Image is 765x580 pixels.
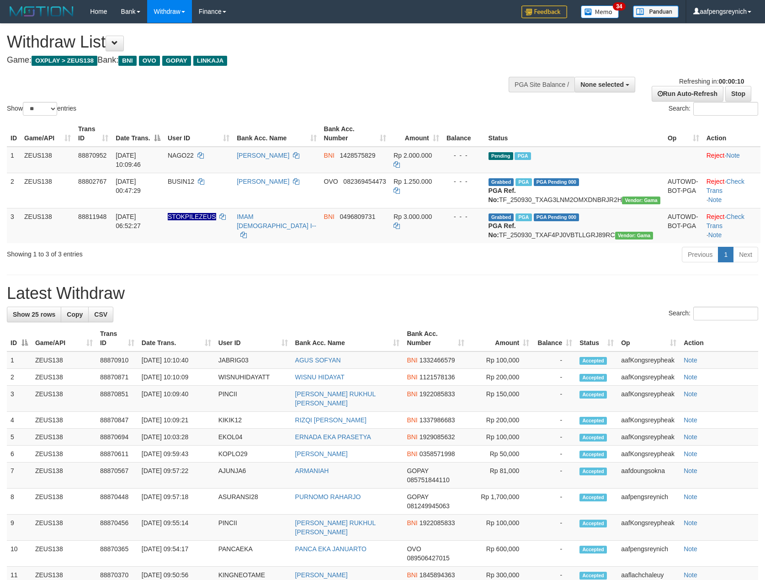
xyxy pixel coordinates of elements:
[215,463,292,489] td: AJUNJA6
[32,412,96,429] td: ZEUS138
[533,351,576,369] td: -
[489,213,514,221] span: Grabbed
[684,390,697,398] a: Note
[96,369,138,386] td: 88870871
[118,56,136,66] span: BNI
[684,545,697,553] a: Note
[292,325,404,351] th: Bank Acc. Name: activate to sort column ascending
[468,351,533,369] td: Rp 100,000
[393,178,432,185] span: Rp 1.250.000
[138,325,215,351] th: Date Trans.: activate to sort column ascending
[707,178,725,185] a: Reject
[707,213,725,220] a: Reject
[295,467,329,474] a: ARMANIAH
[515,178,531,186] span: Marked by aafsreyleap
[703,147,760,173] td: ·
[515,152,531,160] span: Marked by aafpengsreynich
[7,147,21,173] td: 1
[576,325,617,351] th: Status: activate to sort column ascending
[7,351,32,369] td: 1
[61,307,89,322] a: Copy
[7,173,21,208] td: 2
[21,147,74,173] td: ZEUS138
[407,493,428,500] span: GOPAY
[32,369,96,386] td: ZEUS138
[533,489,576,515] td: -
[7,33,501,51] h1: Withdraw List
[237,213,316,229] a: IMAM [DEMOGRAPHIC_DATA] I--
[96,351,138,369] td: 88870910
[420,390,455,398] span: Copy 1922085833 to clipboard
[489,222,516,239] b: PGA Ref. No:
[533,325,576,351] th: Balance: activate to sort column ascending
[295,519,376,536] a: [PERSON_NAME] RUKHUL [PERSON_NAME]
[138,412,215,429] td: [DATE] 10:09:21
[468,463,533,489] td: Rp 81,000
[703,173,760,208] td: · ·
[684,571,697,579] a: Note
[138,541,215,567] td: [DATE] 09:54:17
[534,213,579,221] span: PGA Pending
[521,5,567,18] img: Feedback.jpg
[679,78,744,85] span: Refreshing in:
[420,416,455,424] span: Copy 1337986683 to clipboard
[116,178,141,194] span: [DATE] 00:47:29
[468,489,533,515] td: Rp 1,700,000
[669,307,758,320] label: Search:
[420,519,455,527] span: Copy 1922085833 to clipboard
[138,351,215,369] td: [DATE] 10:10:40
[7,208,21,243] td: 3
[295,450,348,458] a: [PERSON_NAME]
[718,247,733,262] a: 1
[533,429,576,446] td: -
[138,429,215,446] td: [DATE] 10:03:28
[393,213,432,220] span: Rp 3.000.000
[407,416,417,424] span: BNI
[407,502,449,510] span: Copy 081249945063 to clipboard
[407,467,428,474] span: GOPAY
[324,152,335,159] span: BNI
[96,412,138,429] td: 88870847
[420,373,455,381] span: Copy 1121578136 to clipboard
[162,56,191,66] span: GOPAY
[579,468,607,475] span: Accepted
[320,121,390,147] th: Bank Acc. Number: activate to sort column ascending
[684,450,697,458] a: Note
[617,541,680,567] td: aafpengsreynich
[703,121,760,147] th: Action
[21,121,74,147] th: Game/API: activate to sort column ascending
[7,386,32,412] td: 3
[7,541,32,567] td: 10
[295,571,348,579] a: [PERSON_NAME]
[295,493,361,500] a: PURNOMO RAHARJO
[684,433,697,441] a: Note
[7,307,61,322] a: Show 25 rows
[96,489,138,515] td: 88870448
[23,102,57,116] select: Showentries
[468,369,533,386] td: Rp 200,000
[7,284,758,303] h1: Latest Withdraw
[680,325,758,351] th: Action
[407,545,421,553] span: OVO
[684,519,697,527] a: Note
[580,81,624,88] span: None selected
[703,208,760,243] td: · ·
[32,463,96,489] td: ZEUS138
[446,151,481,160] div: - - -
[407,554,449,562] span: Copy 089506427015 to clipboard
[669,102,758,116] label: Search:
[485,121,664,147] th: Status
[407,476,449,484] span: Copy 085751844110 to clipboard
[116,152,141,168] span: [DATE] 10:09:46
[295,416,367,424] a: RIZQI [PERSON_NAME]
[579,572,607,580] span: Accepted
[215,429,292,446] td: EKOL04
[420,450,455,458] span: Copy 0358571998 to clipboard
[7,325,32,351] th: ID: activate to sort column descending
[215,489,292,515] td: ASURANSI28
[693,102,758,116] input: Search:
[96,446,138,463] td: 88870611
[7,515,32,541] td: 9
[617,429,680,446] td: aafKongsreypheak
[443,121,485,147] th: Balance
